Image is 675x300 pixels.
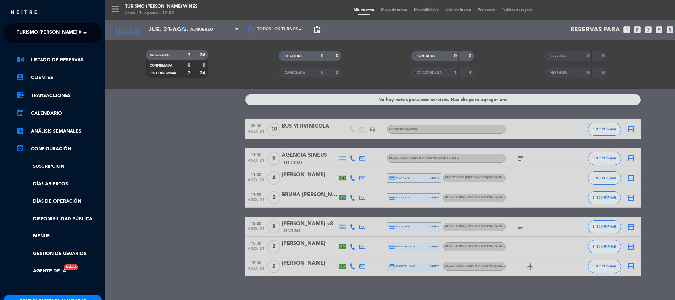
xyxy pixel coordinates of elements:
div: Nuevo [64,264,78,270]
i: account_box [16,73,24,81]
img: MEITRE [10,10,38,15]
a: Menus [16,232,102,240]
i: chrome_reader_mode [16,55,24,63]
span: Turismo [PERSON_NAME] Wines [17,26,94,40]
i: settings_applications [16,144,24,152]
a: Configuración [16,145,102,153]
a: Disponibilidad pública [16,215,102,223]
a: Suscripción [16,163,102,170]
a: calendar_monthCalendario [16,109,102,117]
span: pending_actions [313,26,321,34]
a: Días de Operación [16,198,102,205]
i: account_balance_wallet [16,91,24,99]
a: account_boxClientes [16,74,102,82]
a: Gestión de usuarios [16,250,102,257]
i: assessment [16,127,24,135]
a: assessmentANÁLISIS SEMANALES [16,127,102,135]
a: account_balance_walletTransacciones [16,92,102,100]
a: Días abiertos [16,180,102,188]
a: Agente de IANuevo [16,267,66,275]
a: chrome_reader_modeListado de Reservas [16,56,102,64]
i: calendar_month [16,109,24,117]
